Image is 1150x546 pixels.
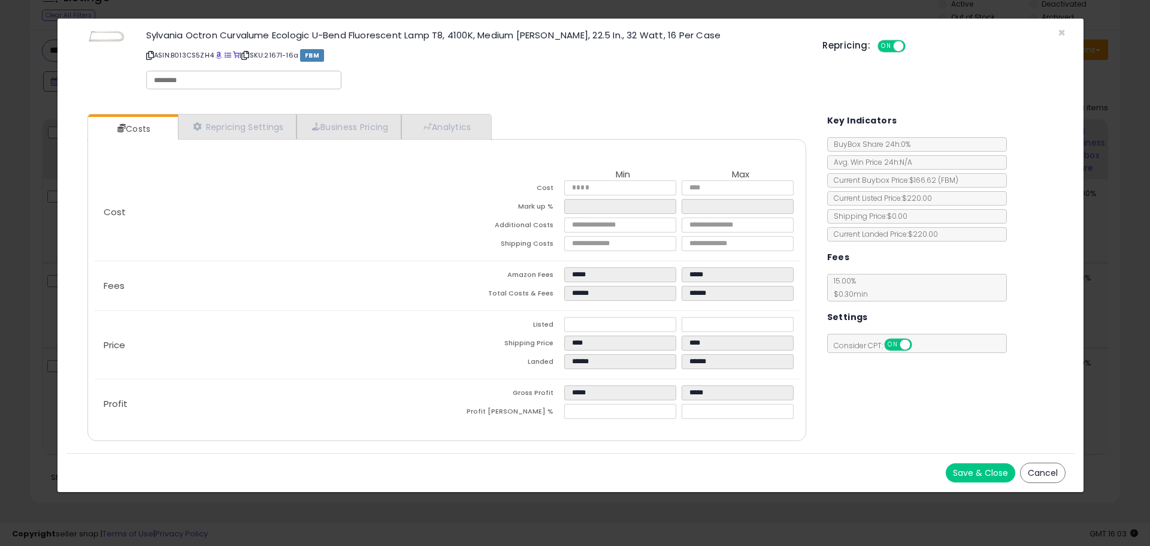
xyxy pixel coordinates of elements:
[447,385,564,404] td: Gross Profit
[946,463,1015,482] button: Save & Close
[447,236,564,255] td: Shipping Costs
[300,49,324,62] span: FBM
[909,175,958,185] span: $166.62
[216,50,222,60] a: BuyBox page
[910,340,929,350] span: OFF
[827,113,897,128] h5: Key Indicators
[146,46,804,65] p: ASIN: B013CS5ZH4 | SKU: 21671-16a
[828,175,958,185] span: Current Buybox Price:
[447,286,564,304] td: Total Costs & Fees
[447,317,564,336] td: Listed
[822,41,870,50] h5: Repricing:
[828,276,868,299] span: 15.00 %
[447,199,564,218] td: Mark up %
[885,340,900,350] span: ON
[828,289,868,299] span: $0.30 min
[1020,463,1066,483] button: Cancel
[401,114,490,139] a: Analytics
[828,340,928,351] span: Consider CPT:
[828,157,912,167] span: Avg. Win Price 24h: N/A
[94,340,447,350] p: Price
[89,31,125,42] img: 21GqRrbWfJL._SL60_.jpg
[296,114,401,139] a: Business Pricing
[828,229,938,239] span: Current Landed Price: $220.00
[447,180,564,199] td: Cost
[178,114,296,139] a: Repricing Settings
[879,41,894,52] span: ON
[682,170,799,180] th: Max
[828,193,932,203] span: Current Listed Price: $220.00
[828,139,910,149] span: BuyBox Share 24h: 0%
[828,211,907,221] span: Shipping Price: $0.00
[904,41,923,52] span: OFF
[225,50,231,60] a: All offer listings
[233,50,240,60] a: Your listing only
[1058,24,1066,41] span: ×
[94,399,447,409] p: Profit
[94,207,447,217] p: Cost
[564,170,682,180] th: Min
[88,117,177,141] a: Costs
[938,175,958,185] span: ( FBM )
[447,267,564,286] td: Amazon Fees
[827,250,850,265] h5: Fees
[447,404,564,423] td: Profit [PERSON_NAME] %
[827,310,868,325] h5: Settings
[94,281,447,291] p: Fees
[447,218,564,236] td: Additional Costs
[447,354,564,373] td: Landed
[447,336,564,354] td: Shipping Price
[146,31,804,40] h3: Sylvania Octron Curvalume Ecologic U-Bend Fluorescent Lamp T8, 4100K, Medium [PERSON_NAME], 22.5 ...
